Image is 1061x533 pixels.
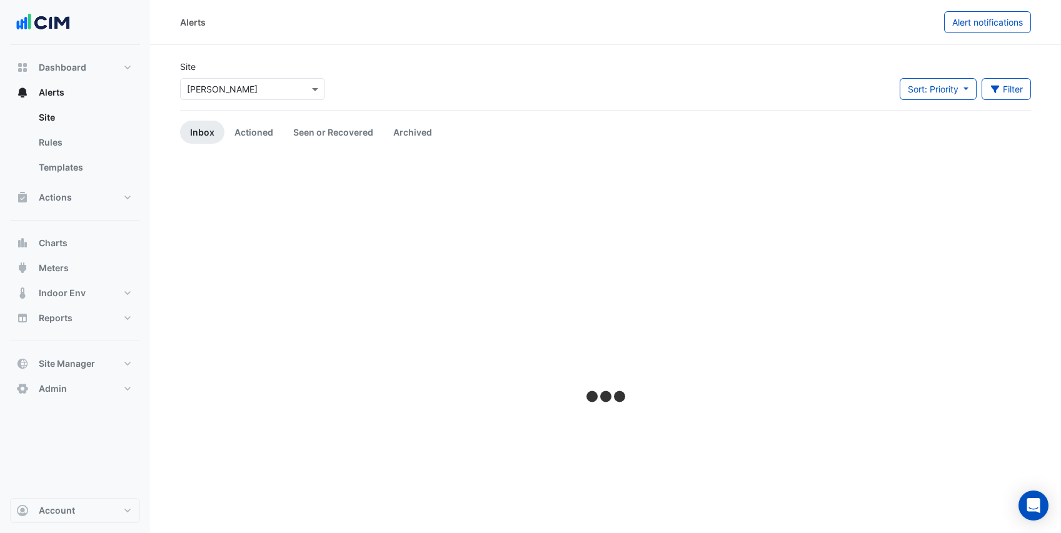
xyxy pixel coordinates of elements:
label: Site [180,60,196,73]
button: Filter [982,78,1032,100]
span: Alerts [39,86,64,99]
span: Site Manager [39,357,95,370]
a: Actioned [224,121,283,144]
a: Seen or Recovered [283,121,383,144]
span: Alert notifications [952,17,1023,27]
button: Site Manager [10,351,140,376]
a: Rules [29,130,140,155]
button: Indoor Env [10,281,140,306]
span: Admin [39,382,67,395]
span: Meters [39,262,69,274]
app-icon: Site Manager [16,357,29,370]
span: Indoor Env [39,287,86,299]
button: Actions [10,185,140,210]
app-icon: Indoor Env [16,287,29,299]
span: Account [39,504,75,517]
app-icon: Charts [16,237,29,249]
span: Actions [39,191,72,204]
a: Site [29,105,140,130]
app-icon: Reports [16,312,29,324]
a: Archived [383,121,442,144]
app-icon: Dashboard [16,61,29,74]
button: Alerts [10,80,140,105]
button: Account [10,498,140,523]
button: Alert notifications [944,11,1031,33]
button: Sort: Priority [900,78,977,100]
button: Dashboard [10,55,140,80]
app-icon: Alerts [16,86,29,99]
img: Company Logo [15,10,71,35]
a: Templates [29,155,140,180]
span: Dashboard [39,61,86,74]
span: Reports [39,312,73,324]
span: Sort: Priority [908,84,958,94]
button: Admin [10,376,140,401]
div: Alerts [10,105,140,185]
app-icon: Admin [16,382,29,395]
span: Charts [39,237,68,249]
button: Charts [10,231,140,256]
app-icon: Actions [16,191,29,204]
div: Open Intercom Messenger [1018,491,1048,521]
button: Reports [10,306,140,331]
button: Meters [10,256,140,281]
a: Inbox [180,121,224,144]
div: Alerts [180,16,206,29]
app-icon: Meters [16,262,29,274]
